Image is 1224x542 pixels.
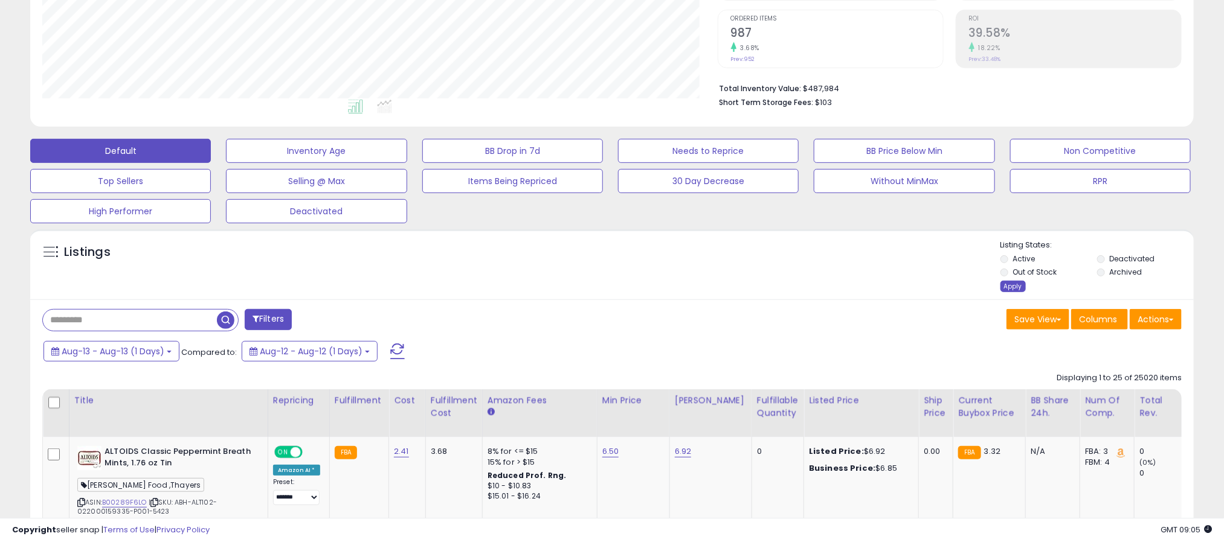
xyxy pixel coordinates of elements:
button: Default [30,139,211,163]
label: Archived [1110,267,1142,277]
div: Total Rev. [1139,394,1184,419]
div: $6.85 [809,463,909,474]
button: Items Being Repriced [422,169,603,193]
span: Aug-13 - Aug-13 (1 Days) [62,345,164,357]
button: Inventory Age [226,139,407,163]
small: 18.22% [974,43,1000,53]
button: BB Price Below Min [814,139,994,163]
div: Amazon AI * [273,465,320,476]
div: 0 [757,446,794,457]
div: $6.92 [809,446,909,457]
small: 3.68% [736,43,760,53]
button: RPR [1010,169,1191,193]
div: Apply [1000,281,1026,292]
a: 6.50 [602,445,619,458]
b: Total Inventory Value: [720,83,802,94]
div: 0.00 [924,446,944,457]
div: Cost [394,394,420,407]
label: Deactivated [1110,253,1155,264]
button: Actions [1130,309,1182,330]
div: 3.68 [431,446,473,457]
button: Non Competitive [1010,139,1191,163]
img: 51byAs8jyIL._SL40_.jpg [77,446,101,470]
div: seller snap | | [12,524,210,536]
button: Filters [245,309,292,330]
a: B00289F6LO [102,497,147,508]
a: Privacy Policy [156,524,210,535]
small: FBA [335,446,357,459]
span: 2025-08-14 09:05 GMT [1161,524,1212,535]
li: $487,984 [720,80,1173,95]
a: 6.92 [675,445,692,458]
h2: 39.58% [969,26,1181,42]
div: $15.01 - $16.24 [488,491,588,502]
button: Selling @ Max [226,169,407,193]
button: High Performer [30,199,211,223]
small: Amazon Fees. [488,407,495,418]
b: Business Price: [809,462,875,474]
strong: Copyright [12,524,56,535]
small: Prev: 952 [731,56,755,63]
div: Fulfillable Quantity [757,394,799,419]
span: ON [275,447,291,458]
label: Out of Stock [1013,267,1057,277]
button: Deactivated [226,199,407,223]
span: Columns [1079,313,1117,325]
span: [PERSON_NAME] Food ,Thayers [77,478,204,492]
div: 15% for > $15 [488,457,588,468]
button: Needs to Reprice [618,139,799,163]
small: Prev: 33.48% [969,56,1001,63]
div: Num of Comp. [1085,394,1129,419]
button: Top Sellers [30,169,211,193]
b: Reduced Prof. Rng. [488,470,567,480]
button: Without MinMax [814,169,994,193]
button: BB Drop in 7d [422,139,603,163]
span: Ordered Items [731,16,943,22]
div: 0 [1139,468,1188,479]
span: Aug-12 - Aug-12 (1 Days) [260,345,362,357]
button: Columns [1071,309,1128,330]
div: Fulfillment Cost [431,394,477,419]
div: FBM: 4 [1085,457,1125,468]
div: 8% for <= $15 [488,446,588,457]
b: ALTOIDS Classic Peppermint Breath Mints, 1.76 oz Tin [105,446,251,471]
div: Current Buybox Price [958,394,1020,419]
div: Title [74,394,263,407]
h2: 987 [731,26,943,42]
div: N/A [1031,446,1071,457]
span: ROI [969,16,1181,22]
div: Fulfillment [335,394,384,407]
div: Displaying 1 to 25 of 25020 items [1057,372,1182,384]
span: 3.32 [984,445,1001,457]
span: $103 [816,97,833,108]
label: Active [1013,253,1036,264]
button: Aug-12 - Aug-12 (1 Days) [242,341,378,362]
button: 30 Day Decrease [618,169,799,193]
b: Listed Price: [809,445,864,457]
small: FBA [958,446,981,459]
div: BB Share 24h. [1031,394,1075,419]
div: Listed Price [809,394,913,407]
small: (0%) [1139,458,1156,467]
div: Amazon Fees [488,394,592,407]
div: Ship Price [924,394,948,419]
div: Repricing [273,394,324,407]
div: Min Price [602,394,665,407]
a: 2.41 [394,445,409,458]
span: Compared to: [181,346,237,358]
div: FBA: 3 [1085,446,1125,457]
span: OFF [301,447,320,458]
div: $10 - $10.83 [488,481,588,491]
div: [PERSON_NAME] [675,394,747,407]
div: Preset: [273,478,320,505]
b: Short Term Storage Fees: [720,97,814,107]
div: 0 [1139,446,1188,457]
h5: Listings [64,244,111,261]
p: Listing States: [1000,240,1194,251]
button: Aug-13 - Aug-13 (1 Days) [43,341,179,362]
a: Terms of Use [103,524,155,535]
button: Save View [1007,309,1069,330]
